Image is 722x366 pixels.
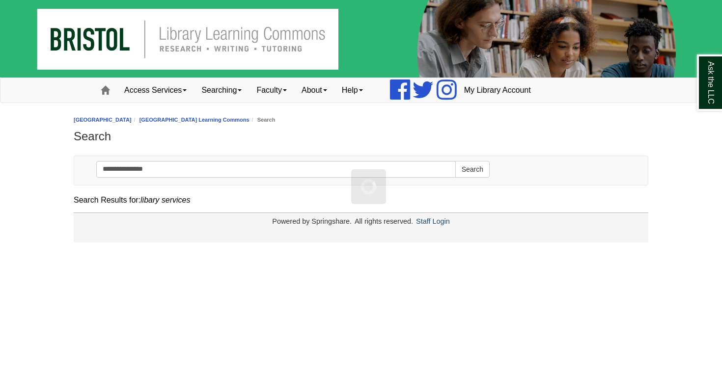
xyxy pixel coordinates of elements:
[140,196,190,204] em: libary services
[353,217,415,225] div: All rights reserved.
[416,217,450,225] a: Staff Login
[457,78,538,103] a: My Library Account
[74,117,132,123] a: [GEOGRAPHIC_DATA]
[361,179,376,194] img: Working...
[249,78,294,103] a: Faculty
[250,115,276,125] li: Search
[139,117,250,123] a: [GEOGRAPHIC_DATA] Learning Commons
[74,130,648,143] h1: Search
[194,78,249,103] a: Searching
[334,78,370,103] a: Help
[74,115,648,125] nav: breadcrumb
[455,161,490,178] button: Search
[117,78,194,103] a: Access Services
[294,78,334,103] a: About
[74,193,648,207] div: Search Results for:
[271,217,353,225] div: Powered by Springshare.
